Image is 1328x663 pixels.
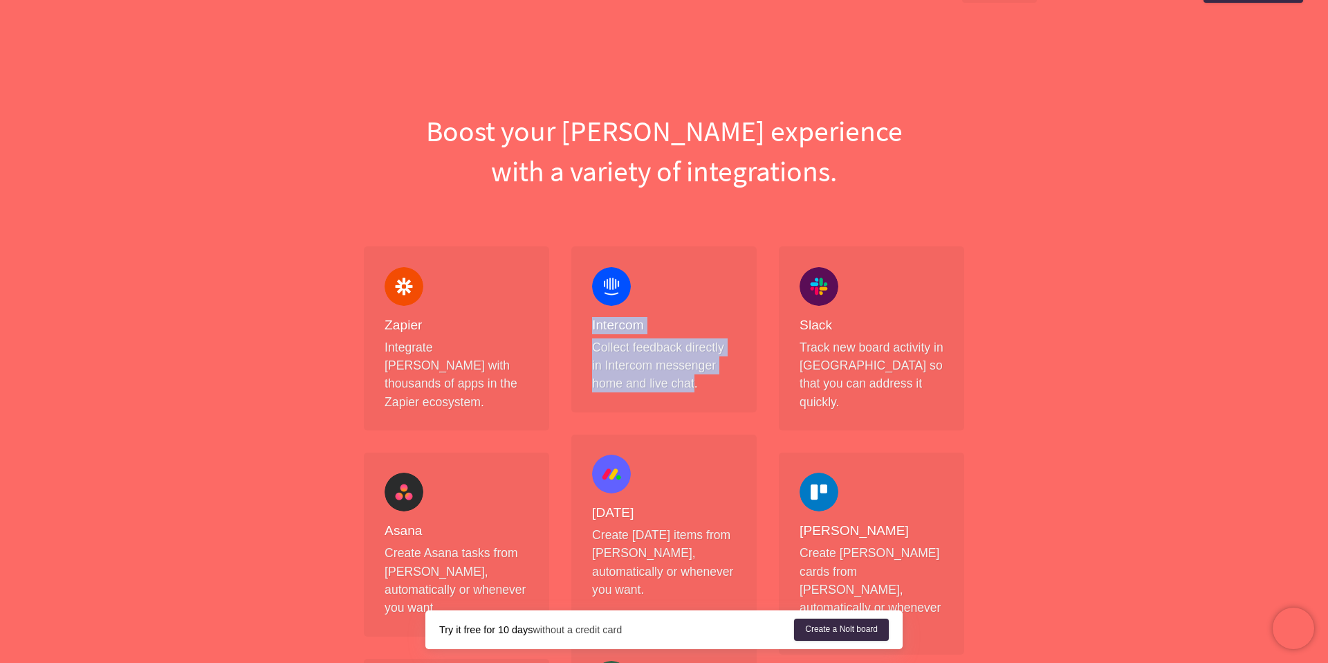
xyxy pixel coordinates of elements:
[385,544,528,617] p: Create Asana tasks from [PERSON_NAME], automatically or whenever you want.
[385,317,528,334] h4: Zapier
[794,619,889,641] a: Create a Nolt board
[592,505,736,522] h4: [DATE]
[353,111,975,191] h1: Boost your [PERSON_NAME] experience with a variety of integrations.
[592,317,736,334] h4: Intercom
[385,523,528,540] h4: Asana
[439,623,794,637] div: without a credit card
[800,523,943,540] h4: [PERSON_NAME]
[385,338,528,412] p: Integrate [PERSON_NAME] with thousands of apps in the Zapier ecosystem.
[592,338,736,393] p: Collect feedback directly in Intercom messenger home and live chat.
[800,544,943,635] p: Create [PERSON_NAME] cards from [PERSON_NAME], automatically or whenever you want.
[592,526,736,599] p: Create [DATE] items from [PERSON_NAME], automatically or whenever you want.
[439,624,533,635] strong: Try it free for 10 days
[1273,608,1314,649] iframe: Chatra live chat
[800,317,943,334] h4: Slack
[800,338,943,412] p: Track new board activity in [GEOGRAPHIC_DATA] so that you can address it quickly.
